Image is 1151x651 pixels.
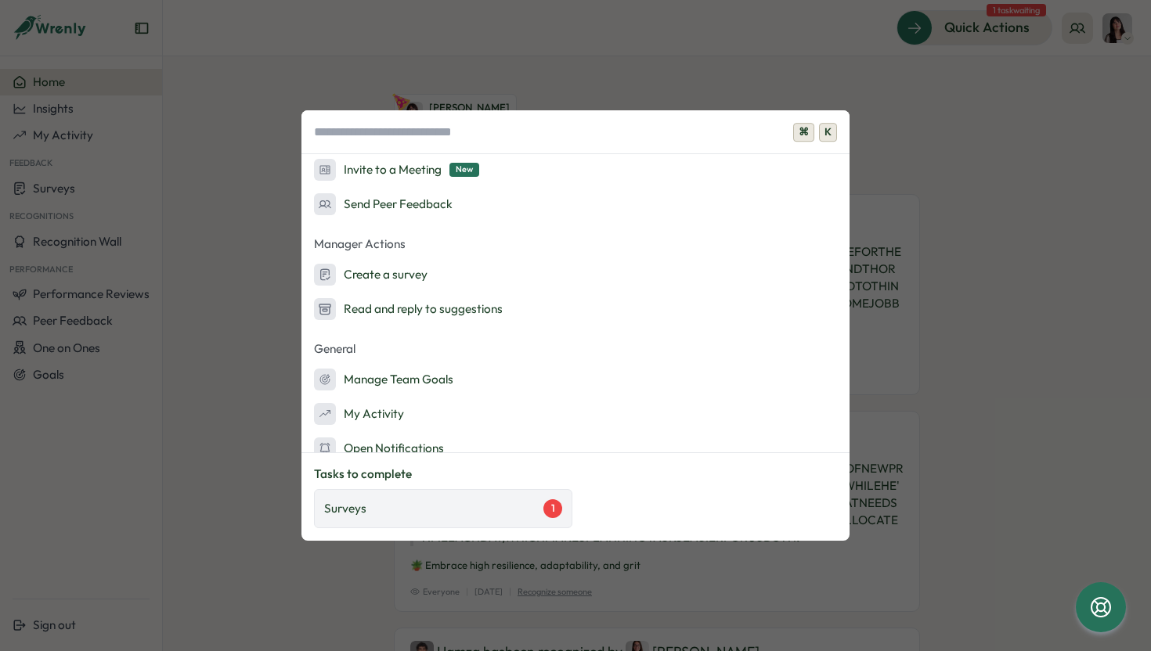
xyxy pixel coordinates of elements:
[314,159,479,181] div: Invite to a Meeting
[819,123,837,142] span: K
[793,123,814,142] span: ⌘
[301,293,850,325] button: Read and reply to suggestions
[301,398,850,430] button: My Activity
[301,189,850,220] button: Send Peer Feedback
[314,264,428,286] div: Create a survey
[314,437,444,459] div: Open Notifications
[314,466,837,483] p: Tasks to complete
[449,163,479,176] span: New
[314,298,503,320] div: Read and reply to suggestions
[301,337,850,361] p: General
[314,403,404,425] div: My Activity
[301,433,850,464] button: Open Notifications
[543,499,562,518] div: 1
[301,364,850,395] button: Manage Team Goals
[314,193,453,215] div: Send Peer Feedback
[324,500,366,517] p: Surveys
[314,369,453,390] div: Manage Team Goals
[301,154,850,185] button: Invite to a MeetingNew
[301,232,850,256] p: Manager Actions
[301,259,850,290] button: Create a survey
